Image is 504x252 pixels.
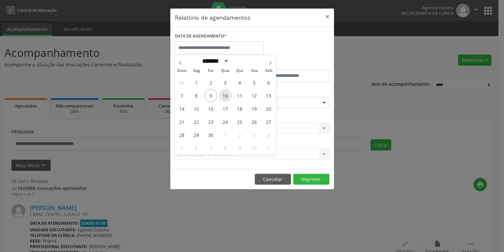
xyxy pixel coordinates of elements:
span: Setembro 27, 2025 [262,115,275,128]
span: Outubro 9, 2025 [233,142,246,154]
span: Qui [232,69,247,73]
span: Outubro 7, 2025 [204,142,217,154]
span: Outubro 8, 2025 [219,142,232,154]
span: Setembro 28, 2025 [176,128,188,141]
span: Setembro 17, 2025 [219,102,232,115]
span: Setembro 8, 2025 [190,89,203,102]
span: Setembro 22, 2025 [190,115,203,128]
h5: Relatório de agendamentos [175,13,250,22]
span: Setembro 15, 2025 [190,102,203,115]
span: Outubro 1, 2025 [219,128,232,141]
span: Setembro 4, 2025 [233,76,246,89]
span: Setembro 16, 2025 [204,102,217,115]
span: Agosto 31, 2025 [176,76,188,89]
span: Setembro 29, 2025 [190,128,203,141]
span: Setembro 9, 2025 [204,89,217,102]
span: Setembro 18, 2025 [233,102,246,115]
span: Setembro 12, 2025 [248,89,261,102]
span: Setembro 21, 2025 [176,115,188,128]
span: Setembro 3, 2025 [219,76,232,89]
span: Setembro 30, 2025 [204,128,217,141]
span: Sáb [261,69,276,73]
span: Setembro 20, 2025 [262,102,275,115]
select: Month [200,57,229,64]
span: Dom [175,69,189,73]
label: ATÉ [254,59,329,69]
span: Outubro 2, 2025 [233,128,246,141]
button: Cancelar [255,174,291,185]
span: Setembro 10, 2025 [219,89,232,102]
span: Setembro 5, 2025 [248,76,261,89]
span: Qua [218,69,232,73]
span: Outubro 10, 2025 [248,142,261,154]
span: Outubro 5, 2025 [176,142,188,154]
span: Ter [204,69,218,73]
span: Seg [189,69,204,73]
span: Outubro 11, 2025 [262,142,275,154]
span: Setembro 25, 2025 [233,115,246,128]
span: Setembro 13, 2025 [262,89,275,102]
input: Year [229,57,251,64]
button: Close [321,9,334,25]
span: Setembro 19, 2025 [248,102,261,115]
span: Setembro 7, 2025 [176,89,188,102]
span: Setembro 14, 2025 [176,102,188,115]
span: Setembro 6, 2025 [262,76,275,89]
span: Sex [247,69,261,73]
span: Setembro 11, 2025 [233,89,246,102]
span: Setembro 26, 2025 [248,115,261,128]
button: Imprimir [293,174,329,185]
span: Setembro 23, 2025 [204,115,217,128]
span: Outubro 3, 2025 [248,128,261,141]
label: DATA DE AGENDAMENTO [175,31,227,41]
span: Setembro 2, 2025 [204,76,217,89]
span: Setembro 24, 2025 [219,115,232,128]
span: Outubro 6, 2025 [190,142,203,154]
span: Setembro 1, 2025 [190,76,203,89]
span: Outubro 4, 2025 [262,128,275,141]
